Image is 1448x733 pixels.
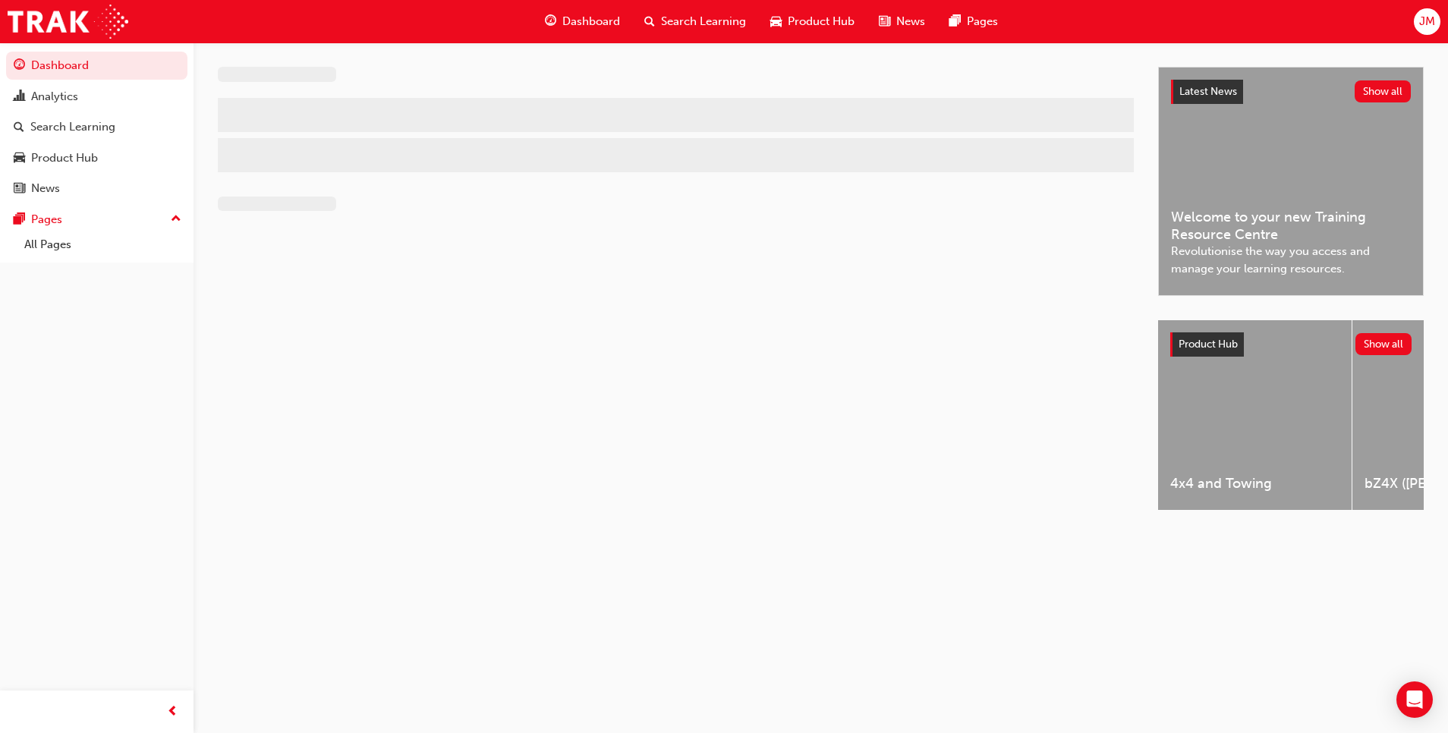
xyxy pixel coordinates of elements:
div: Open Intercom Messenger [1396,681,1433,718]
a: pages-iconPages [937,6,1010,37]
span: Latest News [1179,85,1237,98]
span: Pages [967,13,998,30]
a: Latest NewsShow all [1171,80,1411,104]
span: pages-icon [14,213,25,227]
span: Dashboard [562,13,620,30]
span: Product Hub [788,13,855,30]
div: News [31,180,60,197]
a: Search Learning [6,113,187,141]
a: All Pages [18,233,187,256]
button: DashboardAnalyticsSearch LearningProduct HubNews [6,49,187,206]
div: Search Learning [30,118,115,136]
span: chart-icon [14,90,25,104]
span: car-icon [14,152,25,165]
span: search-icon [14,121,24,134]
span: JM [1419,13,1435,30]
a: Analytics [6,83,187,111]
span: guage-icon [14,59,25,73]
img: Trak [8,5,128,39]
button: Pages [6,206,187,234]
a: Latest NewsShow allWelcome to your new Training Resource CentreRevolutionise the way you access a... [1158,67,1424,296]
a: guage-iconDashboard [533,6,632,37]
a: Product Hub [6,144,187,172]
span: search-icon [644,12,655,31]
a: car-iconProduct Hub [758,6,867,37]
span: Revolutionise the way you access and manage your learning resources. [1171,243,1411,277]
span: car-icon [770,12,782,31]
div: Pages [31,211,62,228]
button: Show all [1355,333,1412,355]
a: News [6,175,187,203]
span: news-icon [879,12,890,31]
span: guage-icon [545,12,556,31]
span: 4x4 and Towing [1170,475,1339,492]
a: news-iconNews [867,6,937,37]
a: Product HubShow all [1170,332,1412,357]
span: Welcome to your new Training Resource Centre [1171,209,1411,243]
a: Dashboard [6,52,187,80]
span: prev-icon [167,703,178,722]
div: Analytics [31,88,78,105]
button: Show all [1355,80,1412,102]
button: JM [1414,8,1440,35]
a: search-iconSearch Learning [632,6,758,37]
a: 4x4 and Towing [1158,320,1352,510]
span: up-icon [171,209,181,229]
span: News [896,13,925,30]
span: Product Hub [1179,338,1238,351]
span: news-icon [14,182,25,196]
span: pages-icon [949,12,961,31]
span: Search Learning [661,13,746,30]
div: Product Hub [31,149,98,167]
